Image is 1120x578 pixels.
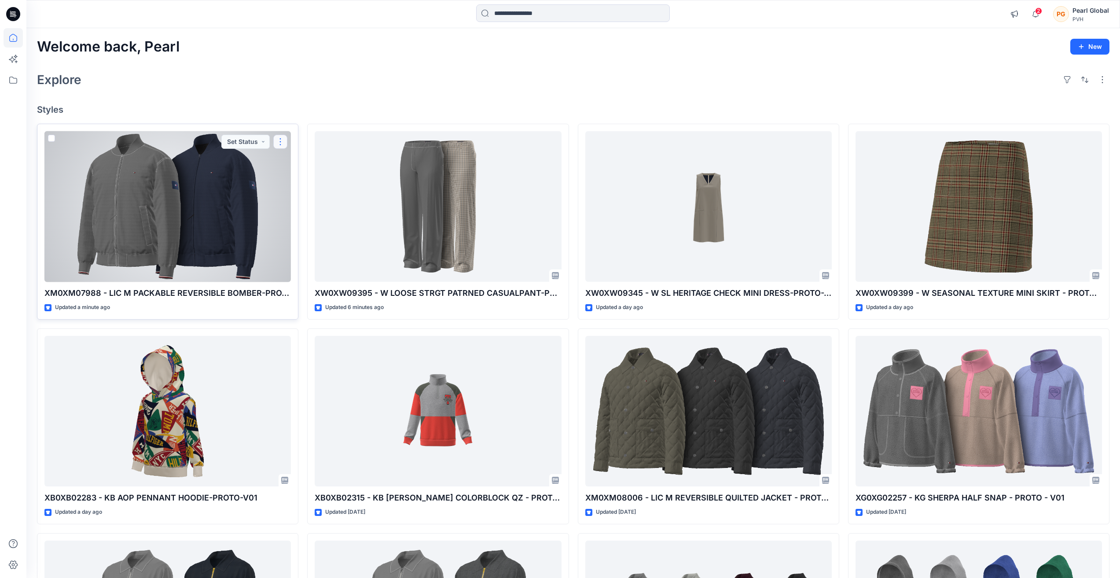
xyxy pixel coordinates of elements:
[1053,6,1069,22] div: PG
[55,508,102,517] p: Updated a day ago
[44,492,291,504] p: XB0XB02283 - KB AOP PENNANT HOODIE-PROTO-V01
[1035,7,1042,15] span: 2
[315,492,561,504] p: XB0XB02315 - KB [PERSON_NAME] COLORBLOCK QZ - PROTO - V01
[44,131,291,282] a: XM0XM07988 - LIC M PACKABLE REVERSIBLE BOMBER-PROTO V01
[856,131,1102,282] a: XW0XW09399 - W SEASONAL TEXTURE MINI SKIRT - PROTO - V01
[37,39,180,55] h2: Welcome back, Pearl
[585,492,832,504] p: XM0XM08006 - LIC M REVERSIBLE QUILTED JACKET - PROTO - V01
[856,492,1102,504] p: XG0XG02257 - KG SHERPA HALF SNAP - PROTO - V01
[37,104,1109,115] h4: Styles
[37,73,81,87] h2: Explore
[585,287,832,299] p: XW0XW09345 - W SL HERITAGE CHECK MINI DRESS-PROTO-V01
[866,508,906,517] p: Updated [DATE]
[44,336,291,487] a: XB0XB02283 - KB AOP PENNANT HOODIE-PROTO-V01
[315,131,561,282] a: XW0XW09395 - W LOOSE STRGT PATRNED CASUALPANT-PROTO V01
[315,287,561,299] p: XW0XW09395 - W LOOSE STRGT PATRNED CASUALPANT-PROTO V01
[856,287,1102,299] p: XW0XW09399 - W SEASONAL TEXTURE MINI SKIRT - PROTO - V01
[1072,5,1109,16] div: Pearl Global
[596,508,636,517] p: Updated [DATE]
[1070,39,1109,55] button: New
[585,131,832,282] a: XW0XW09345 - W SL HERITAGE CHECK MINI DRESS-PROTO-V01
[585,336,832,487] a: XM0XM08006 - LIC M REVERSIBLE QUILTED JACKET - PROTO - V01
[55,303,110,312] p: Updated a minute ago
[44,287,291,299] p: XM0XM07988 - LIC M PACKABLE REVERSIBLE BOMBER-PROTO V01
[315,336,561,487] a: XB0XB02315 - KB FINN COLORBLOCK QZ - PROTO - V01
[856,336,1102,487] a: XG0XG02257 - KG SHERPA HALF SNAP - PROTO - V01
[866,303,913,312] p: Updated a day ago
[325,508,365,517] p: Updated [DATE]
[325,303,384,312] p: Updated 6 minutes ago
[1072,16,1109,22] div: PVH
[596,303,643,312] p: Updated a day ago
